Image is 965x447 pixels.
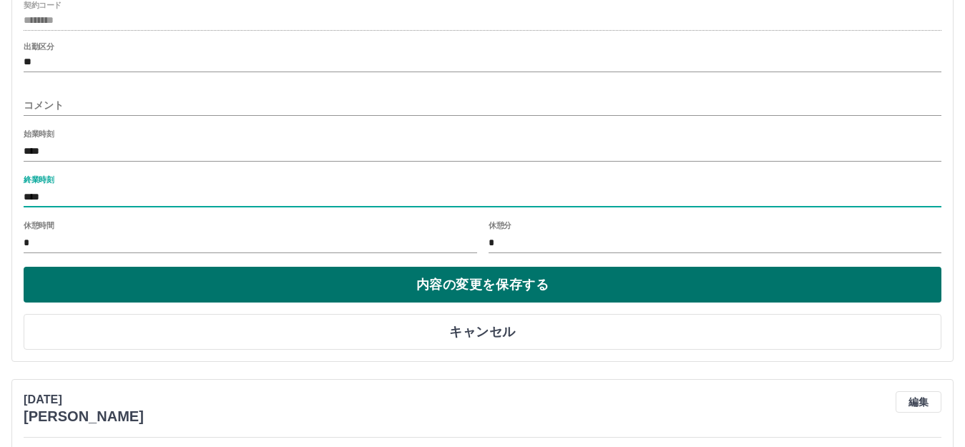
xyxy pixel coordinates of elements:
[24,408,144,425] h3: [PERSON_NAME]
[24,267,941,303] button: 内容の変更を保存する
[896,391,941,413] button: 編集
[489,220,511,231] label: 休憩分
[24,391,144,408] p: [DATE]
[24,41,54,51] label: 出勤区分
[24,175,54,185] label: 終業時刻
[24,129,54,139] label: 始業時刻
[24,314,941,350] button: キャンセル
[24,220,54,231] label: 休憩時間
